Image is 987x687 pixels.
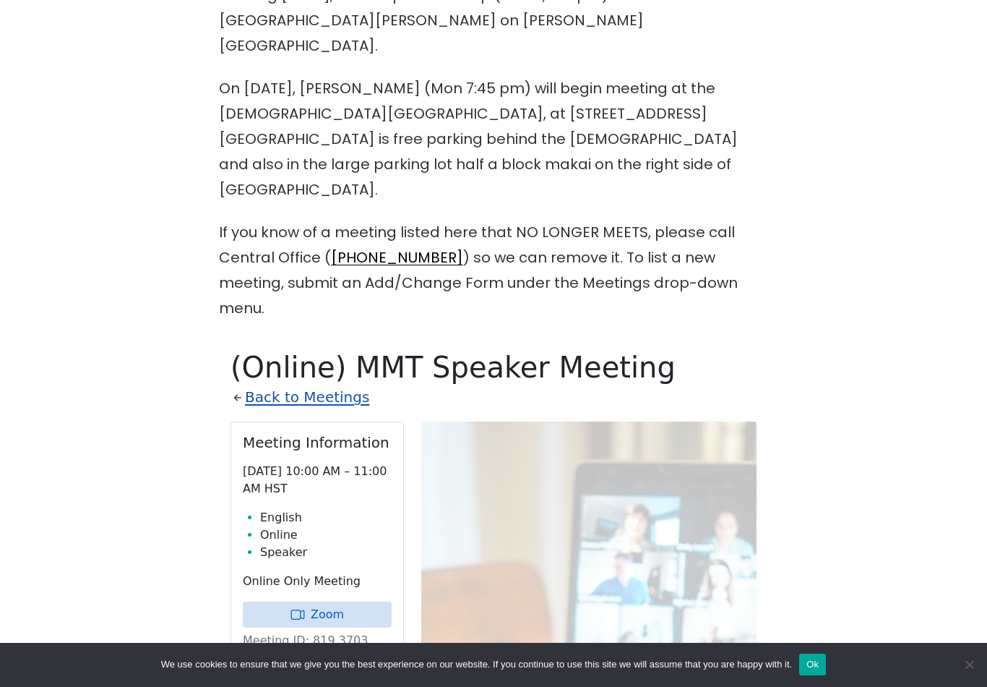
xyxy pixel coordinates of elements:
p: Meeting ID: 819 3703 5864 Passcode: fellowship [243,632,392,684]
li: Speaker [260,544,392,561]
h1: (Online) MMT Speaker Meeting [230,350,757,385]
p: If you know of a meeting listed here that NO LONGER MEETS, please call Central Office ( ) so we c... [219,220,768,321]
button: Ok [799,654,826,675]
li: English [260,509,392,526]
span: We use cookies to ensure that we give you the best experience on our website. If you continue to ... [161,657,792,672]
a: [PHONE_NUMBER] [331,247,463,268]
h2: Meeting Information [243,434,392,451]
li: Online [260,526,392,544]
a: Back to Meetings [245,385,369,410]
p: Online Only Meeting [243,573,392,590]
span: No [962,657,976,672]
a: Zoom [243,602,392,628]
p: On [DATE], [PERSON_NAME] (Mon 7:45 pm) will begin meeting at the [DEMOGRAPHIC_DATA][GEOGRAPHIC_DA... [219,76,768,202]
p: [DATE] 10:00 AM – 11:00 AM HST [243,463,392,498]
